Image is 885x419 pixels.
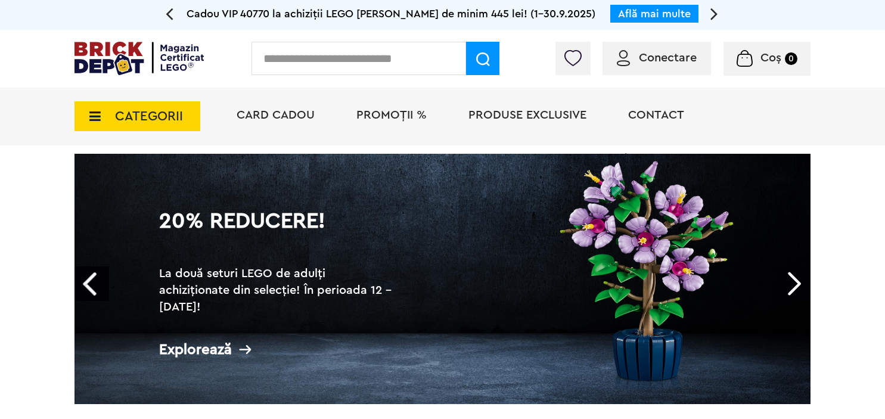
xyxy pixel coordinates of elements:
[115,110,183,123] span: CATEGORII
[468,109,586,121] a: Produse exclusive
[776,266,811,301] a: Next
[618,8,691,19] a: Află mai multe
[187,8,595,19] span: Cadou VIP 40770 la achiziții LEGO [PERSON_NAME] de minim 445 lei! (1-30.9.2025)
[760,52,781,64] span: Coș
[159,265,398,315] h2: La două seturi LEGO de adulți achiziționate din selecție! În perioada 12 - [DATE]!
[628,109,684,121] a: Contact
[159,210,398,253] h1: 20% Reducere!
[74,266,109,301] a: Prev
[785,52,797,65] small: 0
[237,109,315,121] a: Card Cadou
[639,52,697,64] span: Conectare
[356,109,427,121] a: PROMOȚII %
[74,154,811,404] a: 20% Reducere!La două seturi LEGO de adulți achiziționate din selecție! În perioada 12 - [DATE]!Ex...
[159,342,398,357] div: Explorează
[617,52,697,64] a: Conectare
